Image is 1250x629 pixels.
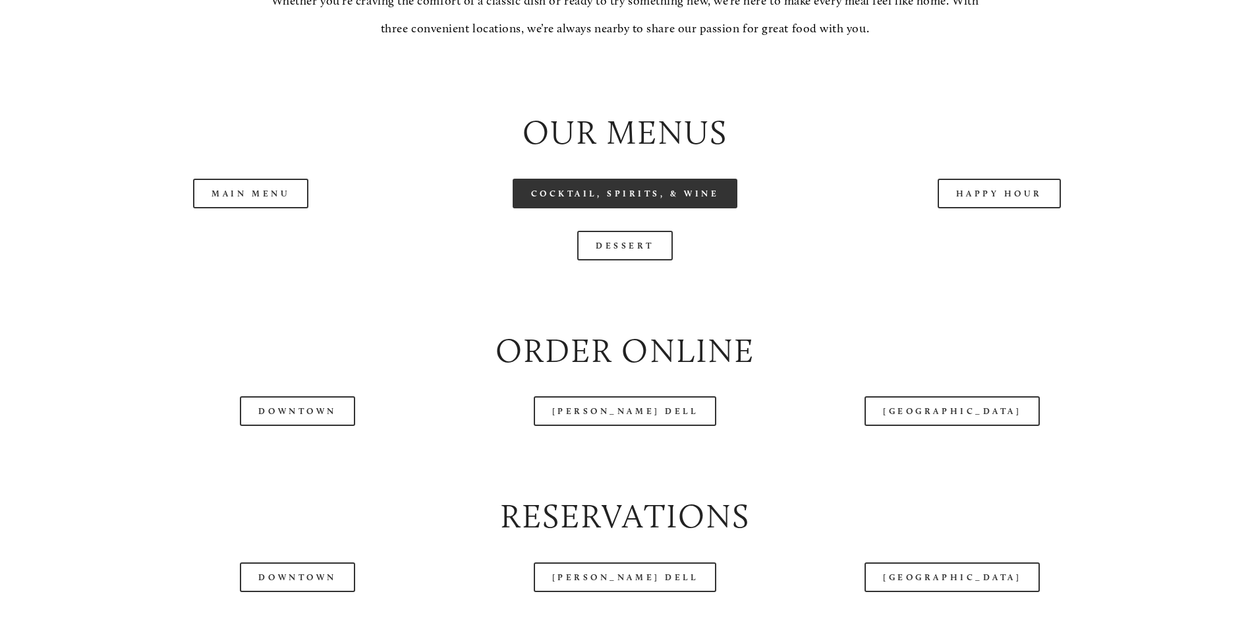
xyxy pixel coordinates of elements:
a: Dessert [577,231,673,260]
a: [PERSON_NAME] Dell [534,562,717,592]
a: Downtown [240,396,355,426]
h2: Reservations [75,493,1175,540]
a: [GEOGRAPHIC_DATA] [865,562,1040,592]
a: [GEOGRAPHIC_DATA] [865,396,1040,426]
a: Main Menu [193,179,308,208]
a: [PERSON_NAME] Dell [534,396,717,426]
a: Happy Hour [938,179,1062,208]
h2: Order Online [75,328,1175,374]
h2: Our Menus [75,109,1175,156]
a: Cocktail, Spirits, & Wine [513,179,738,208]
a: Downtown [240,562,355,592]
